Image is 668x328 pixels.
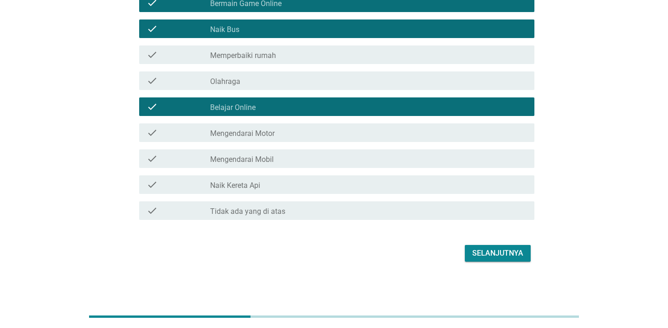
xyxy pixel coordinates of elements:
label: Olahraga [210,77,240,86]
i: check [147,179,158,190]
label: Belajar Online [210,103,256,112]
i: check [147,127,158,138]
label: Mengendarai Mobil [210,155,274,164]
i: check [147,75,158,86]
i: check [147,153,158,164]
div: Selanjutnya [472,248,523,259]
button: Selanjutnya [465,245,531,262]
label: Mengendarai Motor [210,129,275,138]
label: Naik Kereta Api [210,181,260,190]
label: Naik Bus [210,25,239,34]
label: Tidak ada yang di atas [210,207,285,216]
i: check [147,23,158,34]
label: Memperbaiki rumah [210,51,276,60]
i: check [147,49,158,60]
i: check [147,205,158,216]
i: check [147,101,158,112]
